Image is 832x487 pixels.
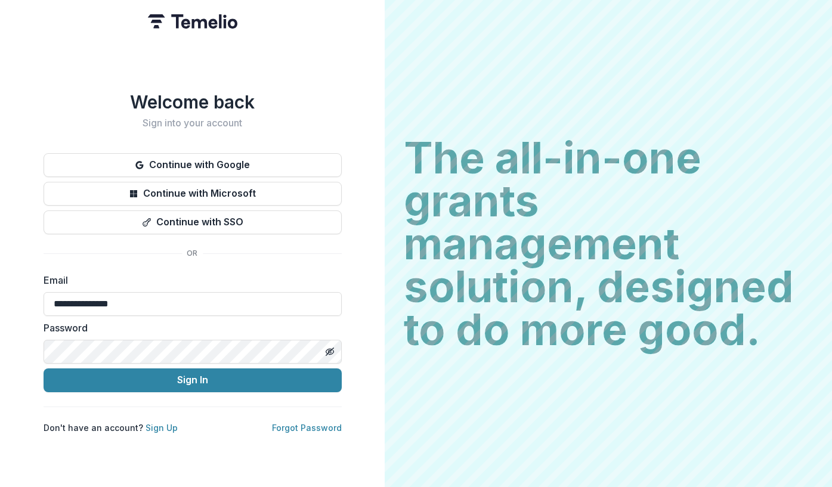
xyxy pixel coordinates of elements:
[44,117,342,129] h2: Sign into your account
[148,14,237,29] img: Temelio
[272,423,342,433] a: Forgot Password
[44,153,342,177] button: Continue with Google
[44,273,335,287] label: Email
[44,210,342,234] button: Continue with SSO
[44,421,178,434] p: Don't have an account?
[44,321,335,335] label: Password
[44,91,342,113] h1: Welcome back
[146,423,178,433] a: Sign Up
[320,342,339,361] button: Toggle password visibility
[44,368,342,392] button: Sign In
[44,182,342,206] button: Continue with Microsoft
